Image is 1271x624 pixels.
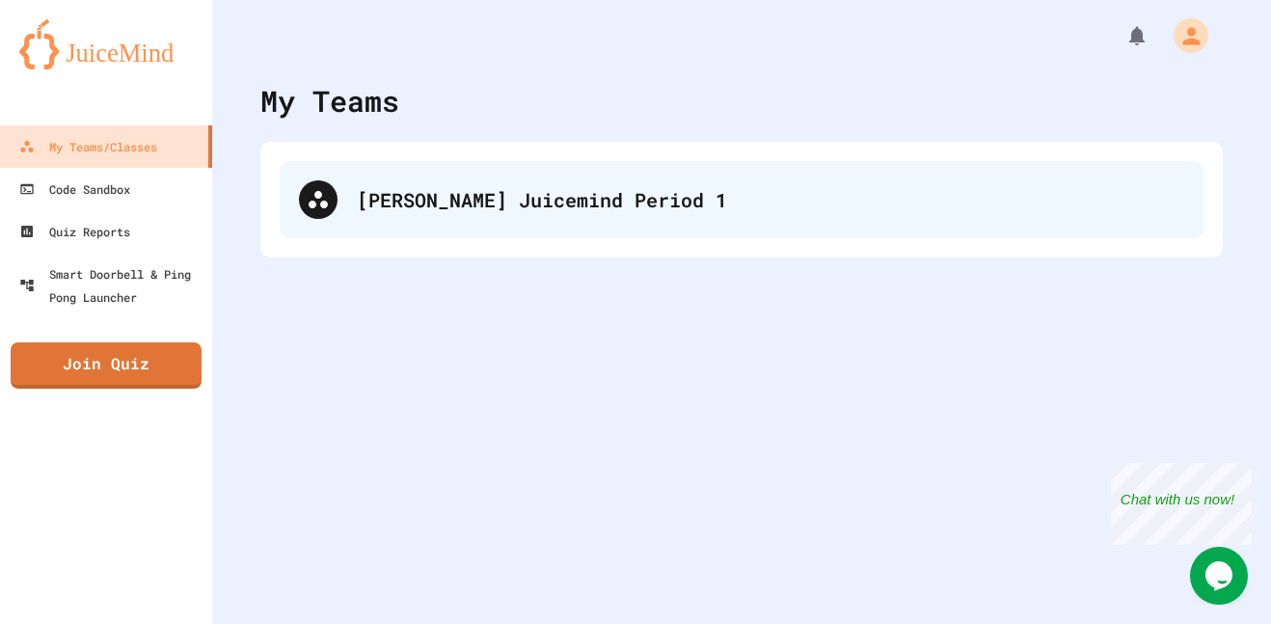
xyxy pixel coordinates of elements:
div: [PERSON_NAME] Juicemind Period 1 [280,161,1203,238]
div: [PERSON_NAME] Juicemind Period 1 [357,185,1184,214]
img: logo-orange.svg [19,19,193,69]
div: Code Sandbox [19,177,130,201]
div: My Account [1153,14,1213,58]
div: My Teams/Classes [19,135,157,158]
iframe: chat widget [1111,463,1252,545]
div: My Notifications [1090,19,1153,52]
div: My Teams [260,79,399,122]
div: Quiz Reports [19,220,130,243]
iframe: chat widget [1190,547,1252,605]
div: Smart Doorbell & Ping Pong Launcher [19,262,204,309]
a: Join Quiz [11,342,202,389]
